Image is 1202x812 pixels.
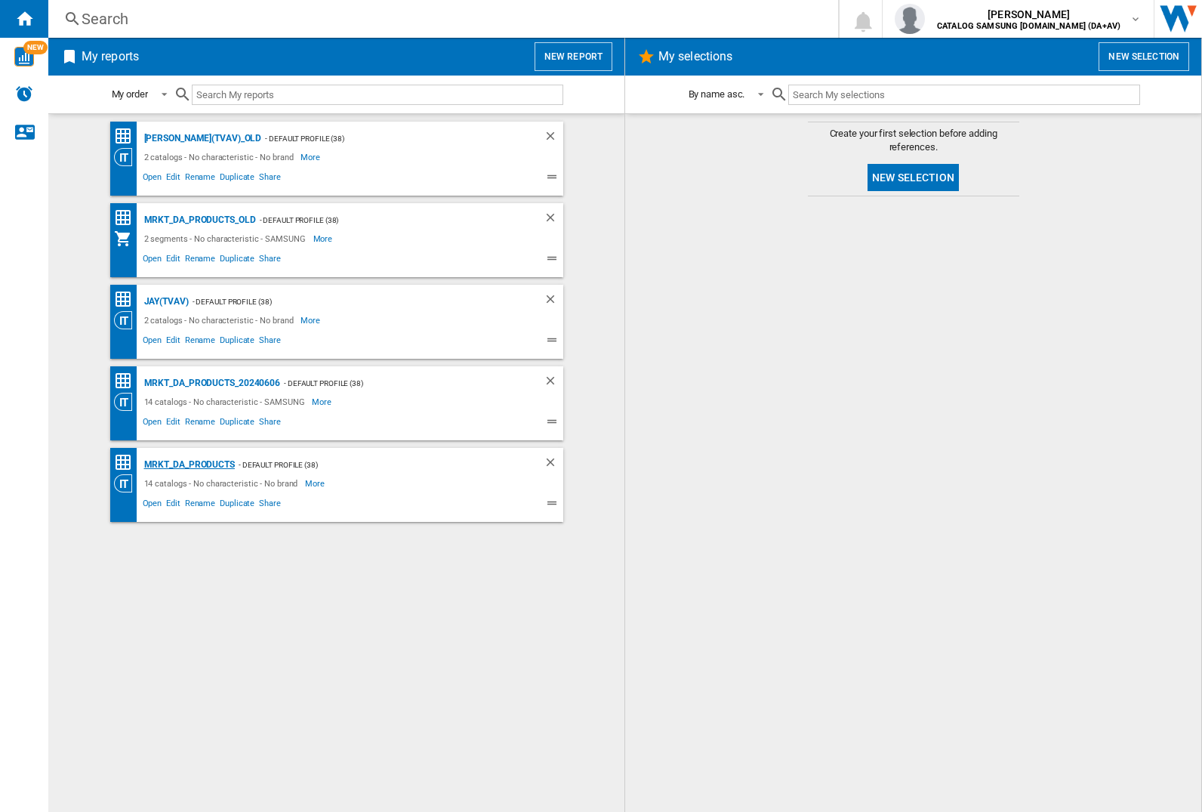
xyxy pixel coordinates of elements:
[164,252,183,270] span: Edit
[257,170,283,188] span: Share
[114,372,140,391] div: Price Matrix
[544,211,563,230] div: Delete
[140,415,165,433] span: Open
[82,8,799,29] div: Search
[1099,42,1189,71] button: New selection
[312,393,334,411] span: More
[280,374,513,393] div: - Default profile (38)
[140,170,165,188] span: Open
[937,21,1120,31] b: CATALOG SAMSUNG [DOMAIN_NAME] (DA+AV)
[261,129,513,148] div: - Default profile (38)
[300,311,322,329] span: More
[114,127,140,146] div: Price Matrix
[114,311,140,329] div: Category View
[257,252,283,270] span: Share
[217,415,257,433] span: Duplicate
[15,85,33,103] img: alerts-logo.svg
[544,129,563,148] div: Delete
[257,415,283,433] span: Share
[544,374,563,393] div: Delete
[235,455,513,474] div: - Default profile (38)
[112,88,148,100] div: My order
[189,292,513,311] div: - Default profile (38)
[535,42,612,71] button: New report
[114,148,140,166] div: Category View
[937,7,1120,22] span: [PERSON_NAME]
[217,170,257,188] span: Duplicate
[140,393,313,411] div: 14 catalogs - No characteristic - SAMSUNG
[140,211,256,230] div: MRKT_DA_PRODUCTS_OLD
[788,85,1139,105] input: Search My selections
[313,230,335,248] span: More
[14,47,34,66] img: wise-card.svg
[114,474,140,492] div: Category View
[689,88,745,100] div: By name asc.
[183,170,217,188] span: Rename
[140,333,165,351] span: Open
[808,127,1019,154] span: Create your first selection before adding references.
[140,148,301,166] div: 2 catalogs - No characteristic - No brand
[257,496,283,514] span: Share
[256,211,513,230] div: - Default profile (38)
[544,292,563,311] div: Delete
[140,374,281,393] div: MRKT_DA_PRODUCTS_20240606
[300,148,322,166] span: More
[183,252,217,270] span: Rename
[79,42,142,71] h2: My reports
[140,311,301,329] div: 2 catalogs - No characteristic - No brand
[164,170,183,188] span: Edit
[183,415,217,433] span: Rename
[140,455,235,474] div: MRKT_DA_PRODUCTS
[140,129,262,148] div: [PERSON_NAME](TVAV)_old
[140,292,189,311] div: JAY(TVAV)
[655,42,735,71] h2: My selections
[23,41,48,54] span: NEW
[217,333,257,351] span: Duplicate
[114,290,140,309] div: Price Matrix
[114,230,140,248] div: My Assortment
[217,496,257,514] span: Duplicate
[140,474,306,492] div: 14 catalogs - No characteristic - No brand
[257,333,283,351] span: Share
[114,453,140,472] div: Price Matrix
[192,85,563,105] input: Search My reports
[164,496,183,514] span: Edit
[183,496,217,514] span: Rename
[217,252,257,270] span: Duplicate
[164,333,183,351] span: Edit
[183,333,217,351] span: Rename
[114,208,140,227] div: Price Matrix
[868,164,959,191] button: New selection
[140,252,165,270] span: Open
[140,496,165,514] span: Open
[544,455,563,474] div: Delete
[164,415,183,433] span: Edit
[305,474,327,492] span: More
[895,4,925,34] img: profile.jpg
[140,230,313,248] div: 2 segments - No characteristic - SAMSUNG
[114,393,140,411] div: Category View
